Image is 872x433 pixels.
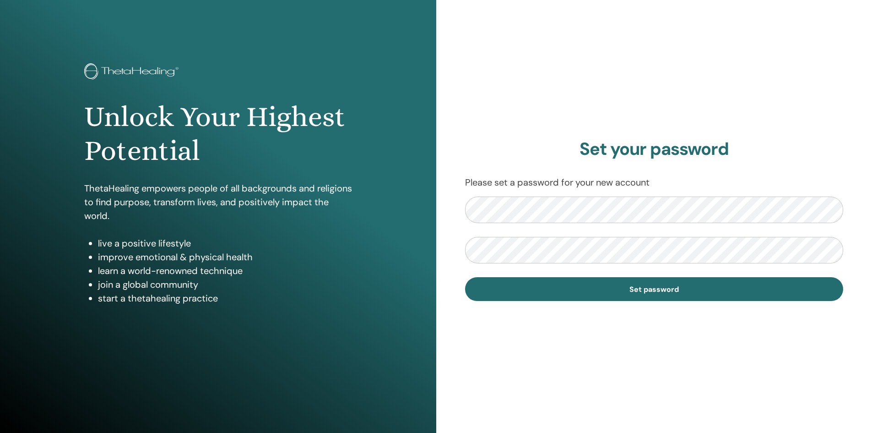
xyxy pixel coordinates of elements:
h2: Set your password [465,139,844,160]
li: start a thetahealing practice [98,291,352,305]
p: ThetaHealing empowers people of all backgrounds and religions to find purpose, transform lives, a... [84,181,352,223]
p: Please set a password for your new account [465,175,844,189]
li: join a global community [98,278,352,291]
button: Set password [465,277,844,301]
h1: Unlock Your Highest Potential [84,100,352,168]
li: improve emotional & physical health [98,250,352,264]
li: live a positive lifestyle [98,236,352,250]
li: learn a world-renowned technique [98,264,352,278]
span: Set password [629,285,679,294]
